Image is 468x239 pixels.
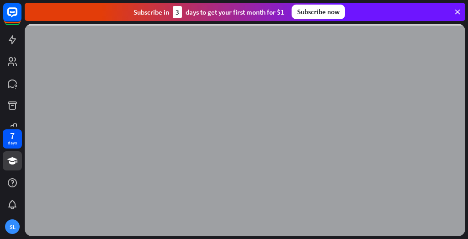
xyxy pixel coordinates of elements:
[3,129,22,149] a: 7 days
[8,140,17,146] div: days
[173,6,182,18] div: 3
[133,6,284,18] div: Subscribe in days to get your first month for $1
[292,5,345,19] div: Subscribe now
[10,132,15,140] div: 7
[5,219,20,234] div: SL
